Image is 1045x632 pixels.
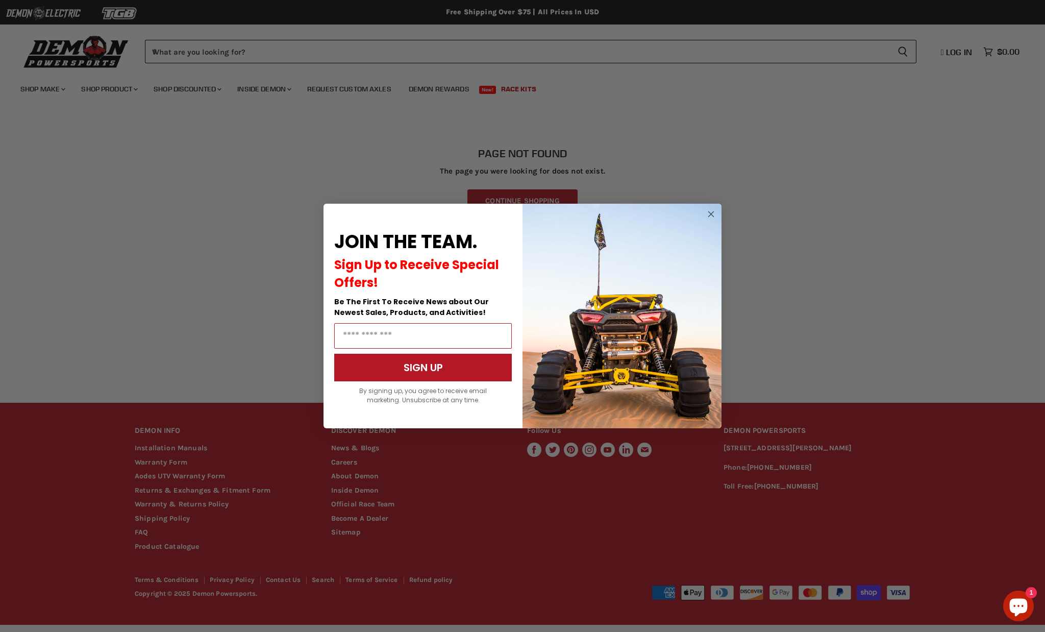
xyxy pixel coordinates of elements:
[334,297,489,318] span: Be The First To Receive News about Our Newest Sales, Products, and Activities!
[1000,591,1037,624] inbox-online-store-chat: Shopify online store chat
[334,323,512,349] input: Email Address
[522,204,721,428] img: a9095488-b6e7-41ba-879d-588abfab540b.jpeg
[705,208,717,221] button: Close dialog
[334,256,499,291] span: Sign Up to Receive Special Offers!
[334,354,512,381] button: SIGN UP
[359,386,487,404] span: By signing up, you agree to receive email marketing. Unsubscribe at any time.
[334,229,477,255] span: JOIN THE TEAM.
